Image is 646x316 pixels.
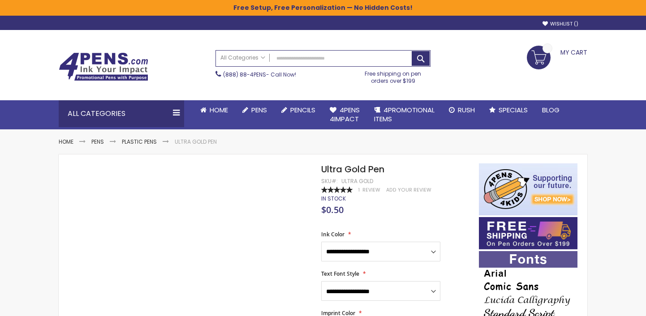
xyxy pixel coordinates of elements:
span: - Call Now! [223,71,296,78]
a: Specials [482,100,535,120]
span: Home [210,105,228,115]
a: Rush [442,100,482,120]
span: Ink Color [321,231,345,238]
a: Blog [535,100,567,120]
img: Free shipping on orders over $199 [479,217,577,249]
a: Home [59,138,73,145]
a: Pencils [274,100,323,120]
div: Free shipping on pen orders over $199 [356,67,431,85]
span: Pens [251,105,267,115]
a: Wishlist [543,21,578,27]
span: Specials [499,105,528,115]
a: Home [193,100,235,120]
span: 4PROMOTIONAL ITEMS [374,105,435,124]
span: 4Pens 4impact [330,105,360,124]
span: Rush [458,105,475,115]
span: All Categories [220,54,265,61]
a: Pens [91,138,104,145]
a: Pens [235,100,274,120]
div: Availability [321,195,346,202]
span: Text Font Style [321,270,359,278]
span: Review [362,187,380,193]
span: $0.50 [321,204,344,216]
span: In stock [321,195,346,202]
a: 4Pens4impact [323,100,367,129]
a: All Categories [216,51,270,65]
span: Ultra Gold Pen [321,163,384,175]
span: Blog [542,105,560,115]
a: (888) 88-4PENS [223,71,266,78]
a: 4PROMOTIONALITEMS [367,100,442,129]
a: Plastic Pens [122,138,157,145]
img: 4pens 4 kids [479,163,577,215]
strong: SKU [321,177,338,185]
a: 1 Review [358,187,382,193]
div: 100% [321,187,353,193]
a: Add Your Review [386,187,431,193]
div: Ultra Gold [341,178,373,185]
div: All Categories [59,100,184,127]
span: Pencils [290,105,315,115]
li: Ultra Gold Pen [175,138,217,145]
span: 1 [358,187,360,193]
img: 4Pens Custom Pens and Promotional Products [59,52,148,81]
